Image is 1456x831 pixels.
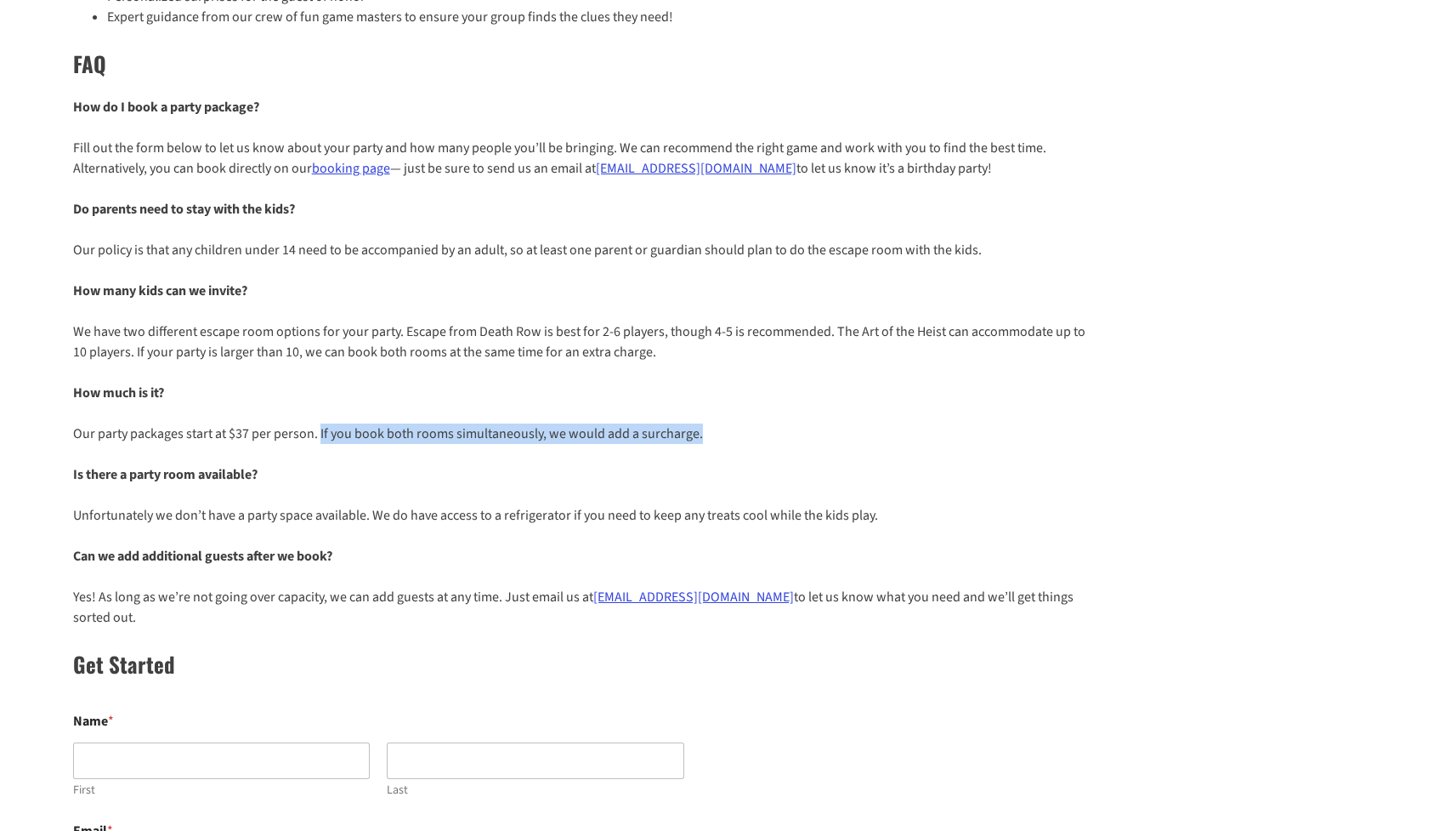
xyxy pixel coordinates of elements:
h2: FAQ [73,48,1092,80]
p: Unfortunately we don’t have a party space available. We do have access to a refrigerator if you n... [73,505,1092,526]
p: Fill out the form below to let us know about your party and how many people you’ll be bringing. W... [73,138,1092,179]
label: First [73,783,371,798]
strong: Is there a party room available? [73,465,258,484]
p: Our policy is that any children under 14 need to be accompanied by an adult, so at least one pare... [73,240,1092,260]
strong: Do parents need to stay with the kids? [73,200,295,219]
p: Our party packages start at $37 per person. If you book both rooms simultaneously, we would add a... [73,424,1092,444]
a: [EMAIL_ADDRESS][DOMAIN_NAME] [596,159,796,178]
strong: Can we add additional guests after we book? [73,547,332,566]
p: Yes! As long as we’re not going over capacity, we can add guests at any time. Just email us at to... [73,587,1092,628]
strong: How many kids can we invite? [73,282,247,300]
strong: How do I book a party package? [73,98,259,117]
a: booking page [312,159,390,178]
legend: Name [73,714,114,730]
strong: How much is it? [73,384,164,402]
h2: Get Started [73,648,1092,680]
p: We have two different escape room options for your party. Escape from Death Row is best for 2-6 p... [73,322,1092,362]
a: [EMAIL_ADDRESS][DOMAIN_NAME] [593,588,794,606]
label: Last [387,783,684,798]
li: Expert guidance from our crew of fun game masters to ensure your group finds the clues they need! [107,7,1092,27]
